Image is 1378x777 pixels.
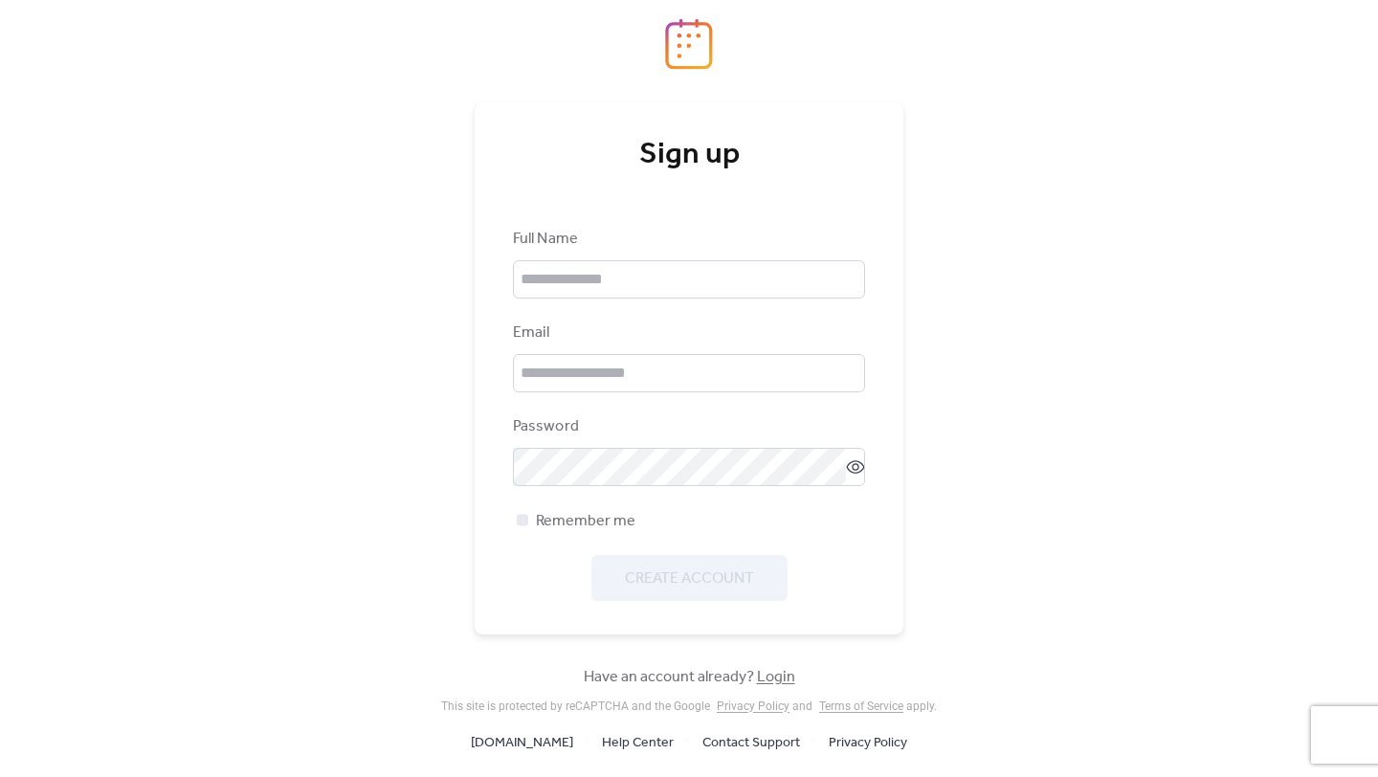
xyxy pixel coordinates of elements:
div: Email [513,322,861,344]
a: Contact Support [702,730,800,754]
a: [DOMAIN_NAME] [471,730,573,754]
a: Terms of Service [819,699,903,713]
span: [DOMAIN_NAME] [471,732,573,755]
div: Full Name [513,228,861,251]
span: Have an account already? [584,666,795,689]
a: Privacy Policy [829,730,907,754]
a: Privacy Policy [717,699,789,713]
span: Help Center [602,732,674,755]
img: logo [665,18,713,70]
span: Contact Support [702,732,800,755]
span: Remember me [536,510,635,533]
div: Sign up [513,136,865,174]
div: This site is protected by reCAPTCHA and the Google and apply . [441,699,937,713]
span: Privacy Policy [829,732,907,755]
div: Password [513,415,861,438]
a: Login [757,662,795,692]
a: Help Center [602,730,674,754]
